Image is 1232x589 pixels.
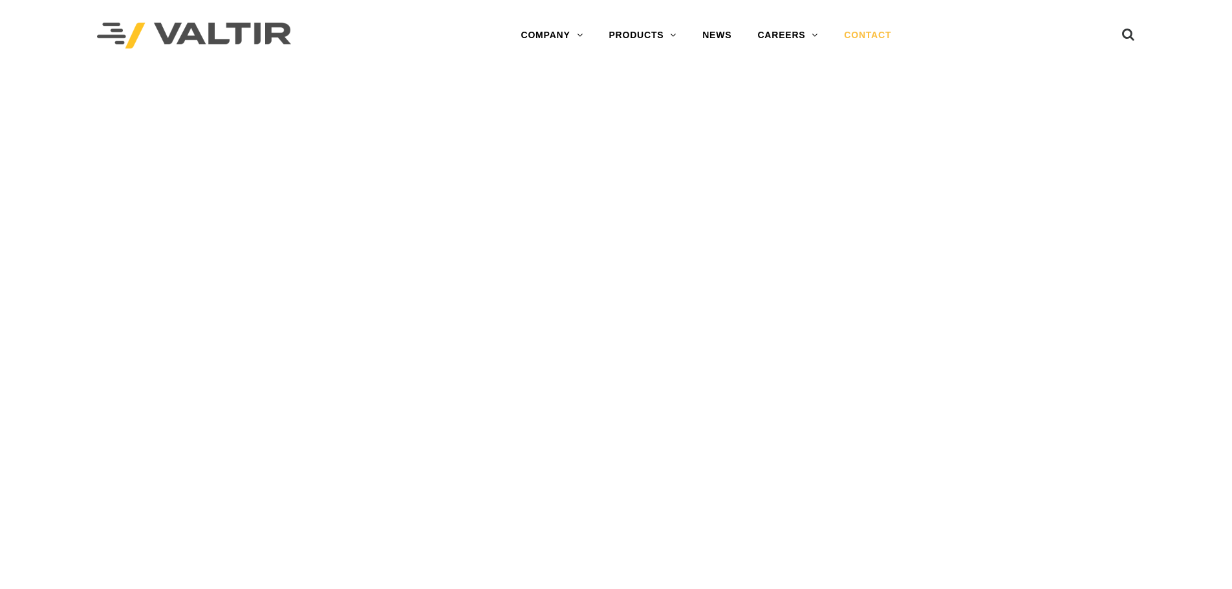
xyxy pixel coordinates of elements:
img: Valtir [97,23,291,49]
a: CONTACT [831,23,904,48]
a: PRODUCTS [596,23,689,48]
a: CAREERS [744,23,831,48]
a: NEWS [689,23,744,48]
a: COMPANY [508,23,596,48]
